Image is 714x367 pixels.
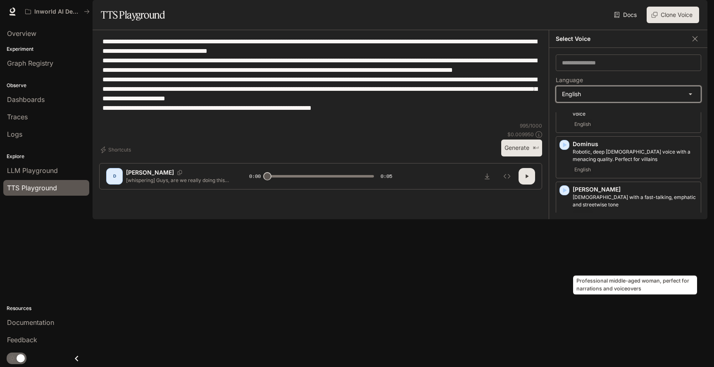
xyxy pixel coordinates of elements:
div: English [556,86,701,102]
button: Shortcuts [99,143,134,156]
p: [PERSON_NAME] [126,168,174,177]
button: Copy Voice ID [174,170,186,175]
button: Inspect [499,168,515,185]
p: [whispering] Guys, are we really doing this? [disgusted] Ew, thats disgusting! [126,177,229,184]
div: Professional middle-aged woman, perfect for narrations and voiceovers [573,276,697,295]
p: ⌘⏎ [533,146,539,151]
div: D [108,170,121,183]
span: 0:05 [381,172,392,180]
p: Dominus [573,140,697,148]
p: [PERSON_NAME] [573,185,697,194]
button: Download audio [479,168,495,185]
h1: TTS Playground [101,7,165,23]
span: English [573,165,593,175]
p: Robotic, deep male voice with a menacing quality. Perfect for villains [573,148,697,163]
button: Clone Voice [647,7,699,23]
span: 0:00 [249,172,261,180]
span: English [573,210,593,220]
p: Inworld AI Demos [34,8,81,15]
p: Language [556,77,583,83]
button: Generate⌘⏎ [501,140,542,156]
a: Docs [612,7,640,23]
p: Male with a fast-talking, emphatic and streetwise tone [573,194,697,208]
button: All workspaces [21,3,93,20]
span: English [573,119,593,129]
